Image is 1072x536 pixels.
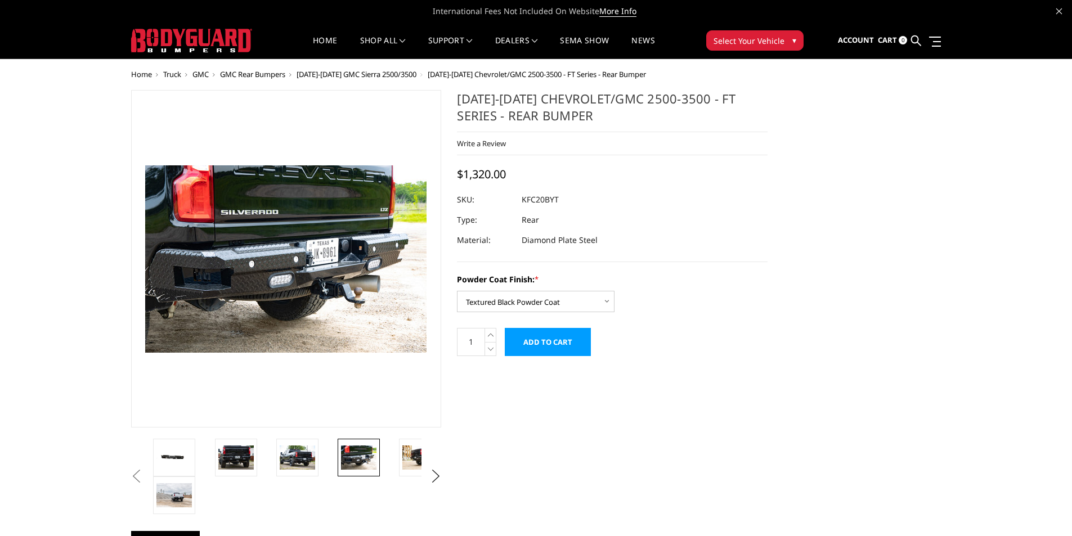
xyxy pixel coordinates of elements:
[522,190,559,210] dd: KFC20BYT
[560,37,609,58] a: SEMA Show
[878,35,897,45] span: Cart
[131,29,252,52] img: BODYGUARD BUMPERS
[522,230,598,250] dd: Diamond Plate Steel
[360,37,406,58] a: shop all
[297,69,416,79] a: [DATE]-[DATE] GMC Sierra 2500/3500
[457,210,513,230] dt: Type:
[631,37,654,58] a: News
[522,210,539,230] dd: Rear
[192,69,209,79] a: GMC
[899,36,907,44] span: 0
[128,468,145,485] button: Previous
[280,445,315,469] img: 2020-2025 Chevrolet/GMC 2500-3500 - FT Series - Rear Bumper
[838,35,874,45] span: Account
[163,69,181,79] a: Truck
[457,166,506,182] span: $1,320.00
[878,25,907,56] a: Cart 0
[457,230,513,250] dt: Material:
[457,90,768,132] h1: [DATE]-[DATE] Chevrolet/GMC 2500-3500 - FT Series - Rear Bumper
[218,445,254,469] img: 2020-2025 Chevrolet/GMC 2500-3500 - FT Series - Rear Bumper
[838,25,874,56] a: Account
[427,468,444,485] button: Next
[495,37,538,58] a: Dealers
[131,90,442,427] a: 2020-2025 Chevrolet/GMC 2500-3500 - FT Series - Rear Bumper
[505,328,591,356] input: Add to Cart
[156,449,192,466] img: 2020-2025 Chevrolet/GMC 2500-3500 - FT Series - Rear Bumper
[402,445,438,469] img: 2020-2025 Chevrolet/GMC 2500-3500 - FT Series - Rear Bumper
[131,69,152,79] a: Home
[457,138,506,148] a: Write a Review
[714,35,784,47] span: Select Your Vehicle
[457,273,768,285] label: Powder Coat Finish:
[341,445,376,469] img: 2020-2025 Chevrolet/GMC 2500-3500 - FT Series - Rear Bumper
[599,6,636,17] a: More Info
[428,37,473,58] a: Support
[457,190,513,210] dt: SKU:
[706,30,804,51] button: Select Your Vehicle
[156,483,192,507] img: 2020-2025 Chevrolet/GMC 2500-3500 - FT Series - Rear Bumper
[428,69,646,79] span: [DATE]-[DATE] Chevrolet/GMC 2500-3500 - FT Series - Rear Bumper
[220,69,285,79] a: GMC Rear Bumpers
[792,34,796,46] span: ▾
[313,37,337,58] a: Home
